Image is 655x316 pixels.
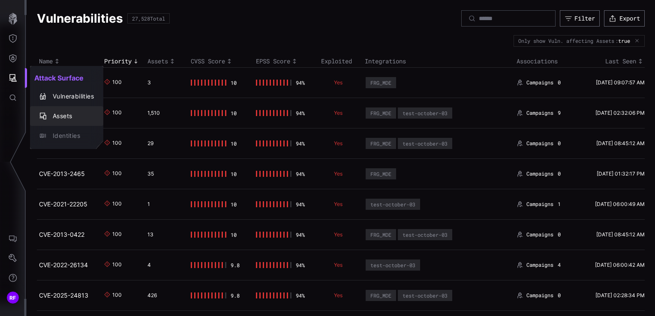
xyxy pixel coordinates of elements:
button: Vulnerabilities [30,86,103,106]
div: Assets [48,111,94,122]
h2: Attack Surface [30,69,103,86]
div: Vulnerabilities [48,91,94,102]
div: Identities [48,131,94,141]
button: Assets [30,106,103,126]
button: Identities [30,126,103,146]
